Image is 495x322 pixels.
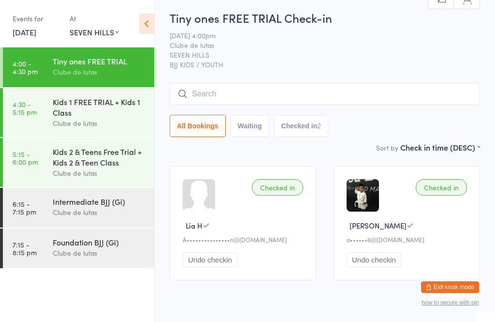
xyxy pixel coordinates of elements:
[70,11,119,27] div: At
[13,60,38,75] time: 4:00 - 4:30 pm
[13,200,36,215] time: 6:15 - 7:15 pm
[3,47,154,87] a: 4:00 -4:30 pmTiny ones FREE TRIALClube de lutas
[347,252,401,267] button: Undo checkin
[347,179,379,212] img: image1721112819.png
[53,168,146,179] div: Clube de lutas
[422,299,479,306] button: how to secure with pin
[13,241,37,256] time: 7:15 - 8:15 pm
[349,220,407,230] span: [PERSON_NAME]
[53,196,146,207] div: Intermediate BJJ (Gi)
[170,115,226,137] button: All Bookings
[347,235,470,244] div: a••••••6@[DOMAIN_NAME]
[53,146,146,168] div: Kids 2 & Teens Free Trial + Kids 2 & Teen Class
[13,27,36,37] a: [DATE]
[170,40,465,50] span: Clube de lutas
[231,115,269,137] button: Waiting
[170,83,480,105] input: Search
[70,27,119,37] div: SEVEN HILLS
[13,11,60,27] div: Events for
[13,150,38,166] time: 5:15 - 6:00 pm
[3,138,154,187] a: 5:15 -6:00 pmKids 2 & Teens Free Trial + Kids 2 & Teen ClassClube de lutas
[400,142,480,153] div: Check in time (DESC)
[317,122,321,130] div: 2
[421,281,479,293] button: Exit kiosk mode
[252,179,303,196] div: Checked in
[170,60,480,69] span: BJJ KIDS / YOUTH
[416,179,467,196] div: Checked in
[170,50,465,60] span: SEVEN HILLS
[53,118,146,129] div: Clube de lutas
[53,247,146,259] div: Clube de lutas
[274,115,329,137] button: Checked in2
[170,31,465,40] span: [DATE] 4:00pm
[3,229,154,268] a: 7:15 -8:15 pmFoundation BJJ (Gi)Clube de lutas
[53,237,146,247] div: Foundation BJJ (Gi)
[53,66,146,77] div: Clube de lutas
[3,88,154,137] a: 4:30 -5:15 pmKids 1 FREE TRIAL + Kids 1 ClassClube de lutas
[13,100,37,116] time: 4:30 - 5:15 pm
[3,188,154,228] a: 6:15 -7:15 pmIntermediate BJJ (Gi)Clube de lutas
[183,252,237,267] button: Undo checkin
[183,235,306,244] div: A•••••••••••••••n@[DOMAIN_NAME]
[170,10,480,26] h2: Tiny ones FREE TRIAL Check-in
[186,220,203,230] span: Lia H
[53,207,146,218] div: Clube de lutas
[376,143,398,153] label: Sort by
[53,96,146,118] div: Kids 1 FREE TRIAL + Kids 1 Class
[53,56,146,66] div: Tiny ones FREE TRIAL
